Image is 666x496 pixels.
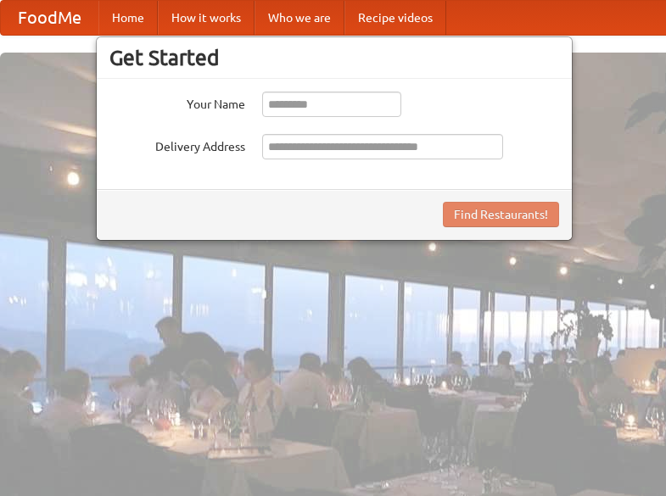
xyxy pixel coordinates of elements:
[109,134,245,155] label: Delivery Address
[1,1,98,35] a: FoodMe
[109,92,245,113] label: Your Name
[158,1,255,35] a: How it works
[344,1,446,35] a: Recipe videos
[98,1,158,35] a: Home
[109,45,559,70] h3: Get Started
[255,1,344,35] a: Who we are
[443,202,559,227] button: Find Restaurants!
